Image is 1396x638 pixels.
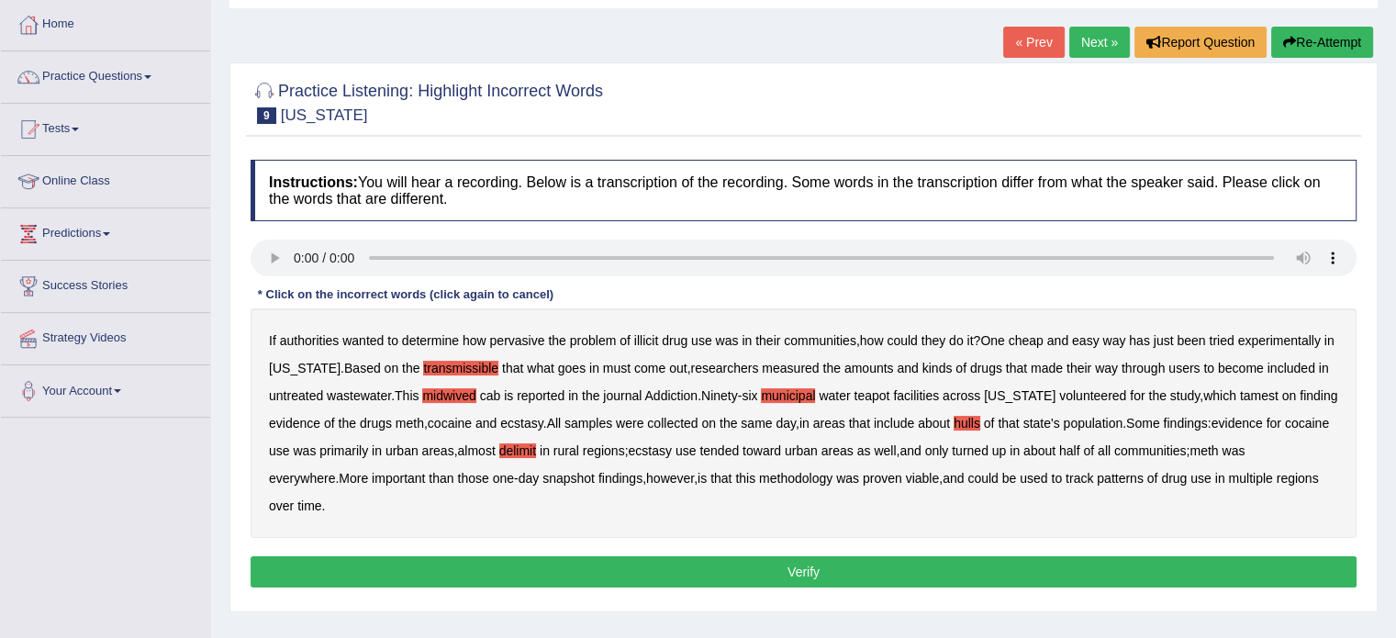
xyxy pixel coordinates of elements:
b: collected [647,416,698,431]
b: use [691,333,712,348]
b: well [874,443,896,458]
b: were [616,416,643,431]
b: of [324,416,335,431]
b: tamest [1240,388,1279,403]
b: and [897,361,918,375]
b: it [966,333,973,348]
div: , ? . , . . - , , . , . : , ; , ; . - , , , . [251,308,1357,538]
b: communities [784,333,856,348]
b: in [1324,333,1335,348]
b: only [925,443,949,458]
b: for [1267,416,1281,431]
b: day [776,416,796,431]
b: of [955,361,966,375]
b: primarily [319,443,368,458]
b: of [1147,471,1158,486]
b: the [339,416,356,431]
b: this [735,471,755,486]
b: use [269,443,290,458]
b: for [1130,388,1145,403]
b: the [1148,388,1166,403]
b: drug [1161,471,1187,486]
button: Re-Attempt [1271,27,1373,58]
b: six [742,388,757,403]
b: of [620,333,631,348]
b: how [860,333,884,348]
b: the [822,361,840,375]
b: use [676,443,697,458]
b: pervasive [490,333,545,348]
b: measured [762,361,819,375]
b: cocaine [428,416,472,431]
a: Practice Questions [1,51,210,97]
b: wanted [342,333,384,348]
b: easy [1072,333,1100,348]
b: important [372,471,425,486]
b: ecstasy [628,443,671,458]
b: in [540,443,550,458]
b: day [519,471,540,486]
b: how [463,333,486,348]
b: in [799,416,810,431]
b: This [395,388,419,403]
b: included [1268,361,1315,375]
b: that [502,361,523,375]
b: up [992,443,1007,458]
a: Predictions [1,208,210,254]
b: communities [1114,443,1187,458]
b: drug [662,333,687,348]
b: Based [344,361,381,375]
b: turned [952,443,988,458]
b: about [918,416,950,431]
b: ecstasy [500,416,542,431]
b: track [1066,471,1093,486]
b: in [1010,443,1020,458]
b: regions [583,443,625,458]
b: could [967,471,998,486]
b: Instructions: [269,174,358,190]
b: the [582,388,599,403]
b: the [720,416,737,431]
b: authorities [280,333,340,348]
b: in [372,443,382,458]
b: and [899,443,921,458]
b: on [701,416,716,431]
b: More [339,471,368,486]
b: experimentally [1238,333,1321,348]
b: patterns [1097,471,1144,486]
b: wastewater [327,388,391,403]
b: become [1218,361,1264,375]
b: what [527,361,554,375]
b: kinds [922,361,953,375]
b: one [493,471,514,486]
span: 9 [257,107,276,124]
b: illicit [634,333,658,348]
button: Report Question [1134,27,1267,58]
b: municipal [761,388,815,403]
b: of [1083,443,1094,458]
b: that [1006,361,1027,375]
b: been [1177,333,1205,348]
b: was [1222,443,1245,458]
b: the [402,361,419,375]
b: in [589,361,599,375]
b: Addiction [644,388,698,403]
b: One [980,333,1004,348]
b: way [1095,361,1118,375]
b: proven [863,471,902,486]
b: those [457,471,488,486]
a: Online Class [1,156,210,202]
b: [US_STATE] [984,388,1055,403]
b: problem [570,333,617,348]
a: Next » [1069,27,1130,58]
b: half [1059,443,1080,458]
b: to [387,333,398,348]
b: Some [1126,416,1160,431]
b: water [819,388,850,403]
b: hulls [954,416,980,431]
b: rural [553,443,579,458]
b: made [1031,361,1063,375]
b: across [943,388,980,403]
b: be [1002,471,1017,486]
b: amounts [844,361,894,375]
